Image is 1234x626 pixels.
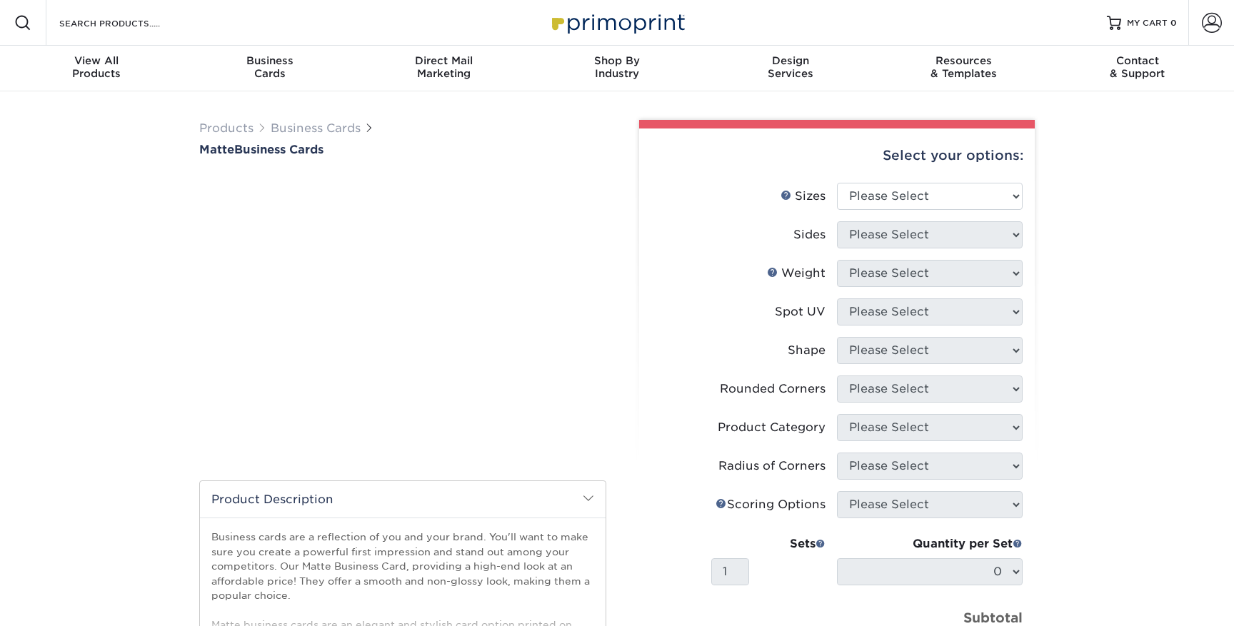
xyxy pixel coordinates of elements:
img: Business Cards 01 [313,429,349,465]
div: Sizes [781,188,826,205]
div: Spot UV [775,303,826,320]
img: Primoprint [546,7,688,38]
span: Matte [199,143,234,156]
div: Quantity per Set [837,535,1023,552]
span: Shop By [531,54,704,67]
div: Products [10,54,184,80]
div: & Templates [877,54,1050,80]
a: Products [199,121,254,135]
a: Direct MailMarketing [357,46,531,91]
img: Business Cards 02 [361,429,397,465]
h2: Product Description [200,481,606,518]
span: Contact [1050,54,1224,67]
span: View All [10,54,184,67]
div: Industry [531,54,704,80]
img: Business Cards 03 [409,429,445,465]
div: Product Category [718,419,826,436]
span: 0 [1170,18,1177,28]
span: Business [184,54,357,67]
a: Business Cards [271,121,361,135]
h1: Business Cards [199,143,606,156]
a: View AllProducts [10,46,184,91]
div: Services [703,54,877,80]
div: Select your options: [651,128,1023,183]
div: Sets [711,535,826,552]
div: & Support [1050,54,1224,80]
div: Sides [793,226,826,243]
span: Design [703,54,877,67]
div: Scoring Options [716,496,826,513]
a: MatteBusiness Cards [199,143,606,156]
div: Rounded Corners [720,380,826,398]
div: Shape [788,342,826,359]
div: Cards [184,54,357,80]
a: Shop ByIndustry [531,46,704,91]
div: Marketing [357,54,531,80]
span: Direct Mail [357,54,531,67]
a: Resources& Templates [877,46,1050,91]
span: Resources [877,54,1050,67]
strong: Subtotal [963,610,1023,625]
div: Radius of Corners [718,458,826,475]
a: BusinessCards [184,46,357,91]
a: Contact& Support [1050,46,1224,91]
img: Business Cards 04 [457,429,493,465]
input: SEARCH PRODUCTS..... [58,14,197,31]
span: MY CART [1127,17,1168,29]
div: Weight [767,265,826,282]
a: DesignServices [703,46,877,91]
